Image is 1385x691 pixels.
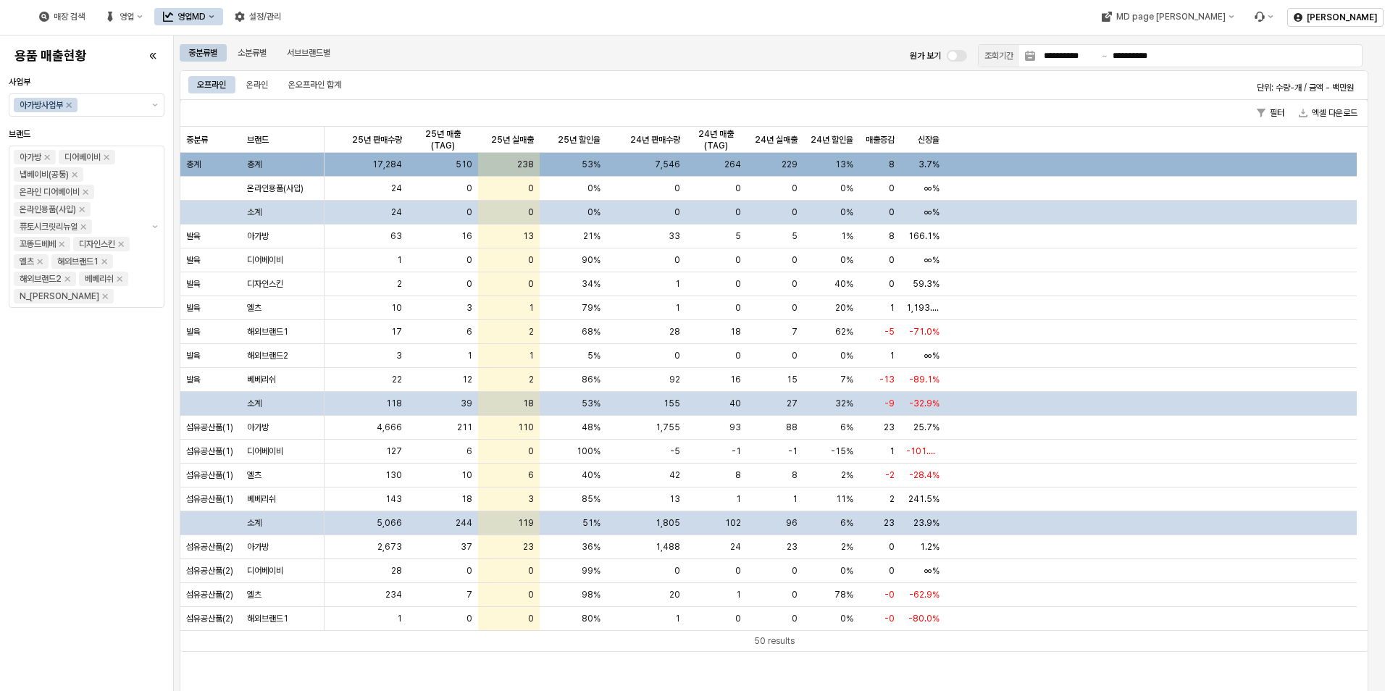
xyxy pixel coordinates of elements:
span: 2,673 [377,541,402,553]
span: 20% [835,302,853,314]
span: 25년 판매수량 [352,134,402,146]
span: 25년 실매출 [491,134,534,146]
span: 23 [884,422,895,433]
span: 16 [730,374,741,385]
main: App Frame [174,35,1385,691]
span: -5 [884,326,895,338]
span: 22 [392,374,402,385]
span: 102 [725,517,741,529]
span: 21% [583,230,601,242]
span: 발육 [186,326,201,338]
span: 6 [466,326,472,338]
span: 섬유공산품(1) [186,493,233,505]
span: 소계 [247,206,261,218]
span: 0 [528,206,534,218]
span: 3 [396,350,402,361]
span: 해외브랜드2 [247,350,288,361]
span: 234 [385,589,402,600]
span: 0 [466,278,472,290]
span: 40% [834,278,853,290]
span: 0 [674,254,680,266]
span: 2% [841,541,853,553]
span: 0 [528,589,534,600]
span: 17 [391,326,402,338]
span: ∞% [924,183,940,194]
span: 0% [840,565,853,577]
span: 디어베이비 [247,445,283,457]
div: Menu item 6 [1245,8,1281,25]
span: 0 [792,350,798,361]
span: -13 [879,374,895,385]
span: 발육 [186,350,201,361]
span: 229 [782,159,798,170]
span: 33 [669,230,680,242]
span: 신장율 [918,134,940,146]
span: 143 [385,493,402,505]
span: 244 [456,517,472,529]
span: 86% [582,374,601,385]
span: 사업부 [9,77,30,87]
span: 발육 [186,302,201,314]
div: Remove 해외브랜드2 [64,276,70,282]
span: 24 [730,541,741,553]
span: 소계 [247,517,261,529]
div: 온오프라인 합계 [280,76,350,93]
span: 0 [889,565,895,577]
div: 아가방 [20,150,41,164]
span: 섬유공산품(1) [186,422,233,433]
span: 0 [792,183,798,194]
button: 매장 검색 [30,8,93,25]
span: 0 [792,278,798,290]
div: 오프라인 [188,76,235,93]
button: 영업 [96,8,151,25]
span: 53% [582,398,601,409]
span: 62% [835,326,853,338]
span: 40% [582,469,601,481]
span: 0 [889,183,895,194]
div: 조회기간 [984,49,1013,63]
span: 1 [890,302,895,314]
span: 0 [528,183,534,194]
span: 1 [675,278,680,290]
span: 24 [391,183,402,194]
span: 1 [397,254,402,266]
span: 99% [582,565,601,577]
span: 0 [528,445,534,457]
span: 1,193.6% [906,302,940,314]
span: 127 [386,445,402,457]
div: Remove 디어베이비 [104,154,109,160]
div: 엘츠 [20,254,34,269]
button: MD page [PERSON_NAME] [1092,8,1242,25]
span: 264 [724,159,741,170]
div: 퓨토시크릿리뉴얼 [20,219,78,234]
span: -71.0% [909,326,940,338]
div: 베베리쉬 [85,272,114,286]
button: 엑셀 다운로드 [1293,104,1363,122]
span: 12 [462,374,472,385]
span: 0 [735,302,741,314]
span: 3.7% [919,159,940,170]
button: 필터 [1251,104,1290,122]
span: 40 [729,398,741,409]
span: 1 [736,493,741,505]
span: 총계 [247,159,261,170]
span: 24년 할인율 [811,134,853,146]
span: 6 [528,469,534,481]
span: 85% [582,493,601,505]
span: 88 [786,422,798,433]
span: 0 [792,206,798,218]
span: 32% [835,398,853,409]
span: 16 [461,230,472,242]
span: 0 [889,206,895,218]
span: 0 [466,183,472,194]
span: 온라인용품(사입) [247,183,304,194]
span: 발육 [186,254,201,266]
span: 155 [664,398,680,409]
span: 3 [528,493,534,505]
span: 7 [466,589,472,600]
span: -32.9% [909,398,940,409]
span: ∞% [924,565,940,577]
span: 211 [457,422,472,433]
span: 7 [792,326,798,338]
span: 23.9% [913,517,940,529]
